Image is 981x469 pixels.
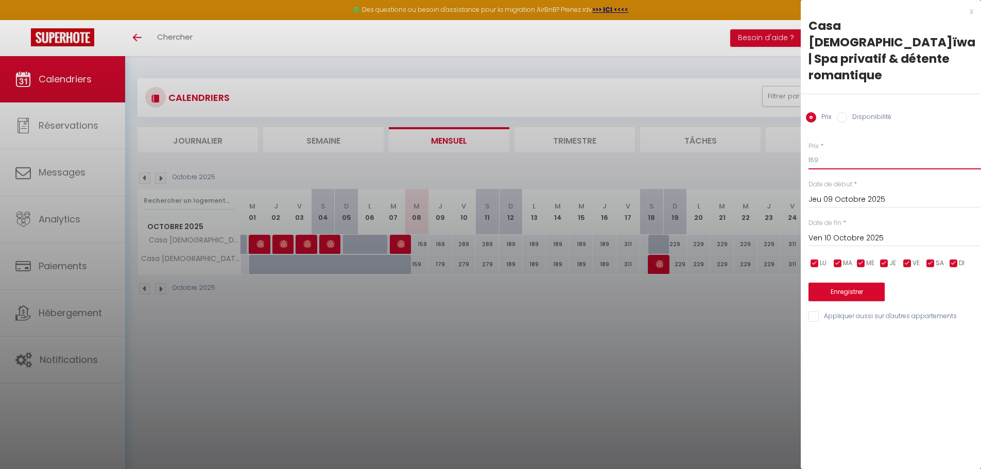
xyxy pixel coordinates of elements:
label: Disponibilité [847,112,891,124]
span: DI [959,258,965,268]
label: Prix [816,112,832,124]
span: ME [866,258,874,268]
span: MA [843,258,852,268]
label: Prix [808,142,819,151]
button: Enregistrer [808,283,885,301]
label: Date de début [808,180,852,189]
label: Date de fin [808,218,841,228]
span: SA [936,258,944,268]
span: LU [820,258,827,268]
div: Casa [DEMOGRAPHIC_DATA]ïwa | Spa privatif & détente romantique [808,18,973,83]
span: JE [889,258,896,268]
span: VE [913,258,920,268]
div: x [801,5,973,18]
